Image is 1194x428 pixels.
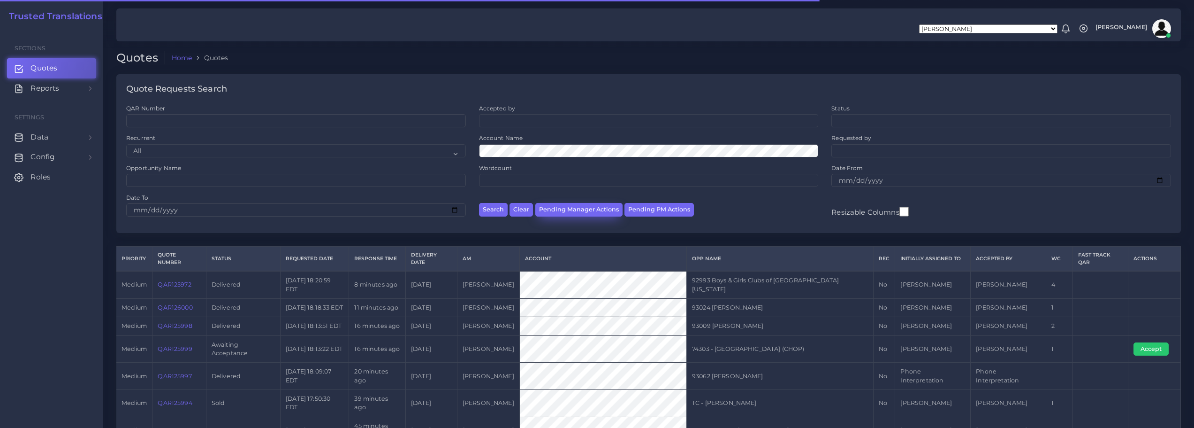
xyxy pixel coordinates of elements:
span: Data [30,132,48,142]
label: Date To [126,194,148,202]
td: [PERSON_NAME] [971,390,1046,417]
a: QAR125997 [158,373,191,380]
td: No [873,271,895,298]
a: Reports [7,78,96,98]
th: Actions [1128,247,1180,271]
a: Home [172,53,192,62]
td: 20 minutes ago [349,363,406,390]
th: REC [873,247,895,271]
td: 2 [1046,317,1072,335]
td: [PERSON_NAME] [971,335,1046,363]
a: QAR125994 [158,399,192,406]
th: Response Time [349,247,406,271]
td: [DATE] 18:18:33 EDT [280,298,349,317]
td: Delivered [206,363,280,390]
td: Delivered [206,271,280,298]
td: [PERSON_NAME] [895,317,971,335]
label: Opportunity Name [126,164,181,172]
button: Search [479,203,508,217]
td: Phone Interpretation [895,363,971,390]
td: No [873,363,895,390]
td: 92993 Boys & Girls Clubs of [GEOGRAPHIC_DATA][US_STATE] [686,271,873,298]
td: [PERSON_NAME] [457,317,519,335]
td: [PERSON_NAME] [457,335,519,363]
label: Date From [831,164,863,172]
td: [DATE] 18:13:51 EDT [280,317,349,335]
td: 93009 [PERSON_NAME] [686,317,873,335]
label: Accepted by [479,104,516,112]
a: QAR125972 [158,281,191,288]
td: [PERSON_NAME] [895,271,971,298]
td: [PERSON_NAME] [971,317,1046,335]
label: Recurrent [126,134,155,142]
input: Resizable Columns [899,206,909,218]
span: medium [122,304,147,311]
th: Accepted by [971,247,1046,271]
a: QAR125998 [158,322,192,329]
td: Awaiting Acceptance [206,335,280,363]
td: [PERSON_NAME] [457,390,519,417]
th: Delivery Date [405,247,457,271]
td: [DATE] [405,271,457,298]
td: [DATE] [405,390,457,417]
td: [PERSON_NAME] [457,298,519,317]
button: Accept [1133,342,1169,356]
td: 93062 [PERSON_NAME] [686,363,873,390]
label: Wordcount [479,164,512,172]
td: Delivered [206,317,280,335]
td: No [873,317,895,335]
li: Quotes [192,53,228,62]
th: Fast Track QAR [1072,247,1128,271]
button: Pending PM Actions [624,203,694,217]
td: Phone Interpretation [971,363,1046,390]
th: AM [457,247,519,271]
img: avatar [1152,19,1171,38]
a: Roles [7,167,96,187]
a: QAR126000 [158,304,192,311]
span: medium [122,281,147,288]
span: Roles [30,172,51,182]
td: [DATE] 18:20:59 EDT [280,271,349,298]
td: No [873,298,895,317]
th: Opp Name [686,247,873,271]
td: [PERSON_NAME] [457,363,519,390]
th: Priority [116,247,152,271]
td: 16 minutes ago [349,317,406,335]
label: QAR Number [126,104,165,112]
th: Status [206,247,280,271]
h2: Quotes [116,51,165,65]
td: [PERSON_NAME] [895,390,971,417]
th: Requested Date [280,247,349,271]
h4: Quote Requests Search [126,84,227,94]
a: Quotes [7,58,96,78]
td: [DATE] [405,335,457,363]
a: QAR125999 [158,345,192,352]
td: [DATE] 18:09:07 EDT [280,363,349,390]
td: 1 [1046,335,1072,363]
td: [DATE] 17:50:30 EDT [280,390,349,417]
span: medium [122,345,147,352]
td: [PERSON_NAME] [895,335,971,363]
td: 39 minutes ago [349,390,406,417]
th: WC [1046,247,1072,271]
td: 93024 [PERSON_NAME] [686,298,873,317]
span: Settings [15,114,44,121]
button: Pending Manager Actions [535,203,623,217]
a: [PERSON_NAME]avatar [1091,19,1174,38]
td: [PERSON_NAME] [895,298,971,317]
td: 74303 - [GEOGRAPHIC_DATA] (CHOP) [686,335,873,363]
span: [PERSON_NAME] [1095,24,1147,31]
td: 11 minutes ago [349,298,406,317]
label: Account Name [479,134,523,142]
button: Clear [510,203,533,217]
td: TC - [PERSON_NAME] [686,390,873,417]
td: 16 minutes ago [349,335,406,363]
span: Sections [15,45,46,52]
h2: Trusted Translations [2,11,102,22]
a: Config [7,147,96,167]
label: Resizable Columns [831,206,908,218]
td: [DATE] [405,298,457,317]
td: 1 [1046,390,1072,417]
td: 4 [1046,271,1072,298]
td: [PERSON_NAME] [971,271,1046,298]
